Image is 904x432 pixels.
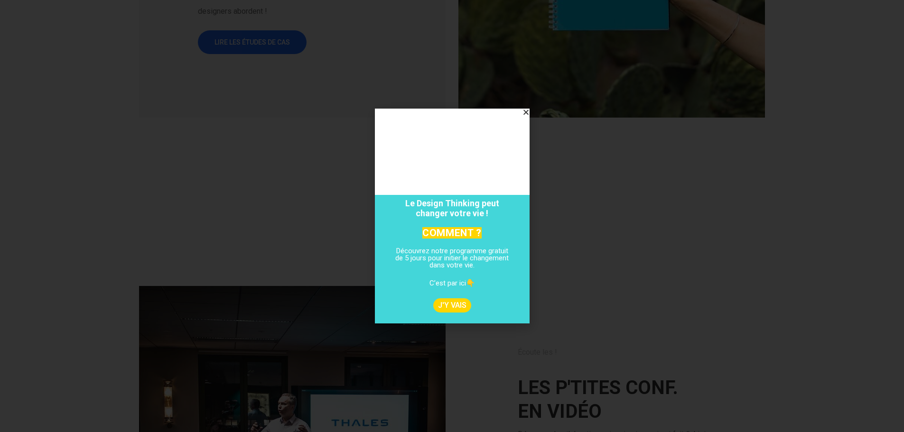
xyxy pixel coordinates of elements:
span: J'Y VAIS [438,302,466,309]
a: J'Y VAIS [433,298,471,313]
p: C’est par ici👇 [392,280,512,298]
h2: Le Design Thinking peut changer votre vie ! [382,198,522,219]
a: Close [522,109,530,116]
p: Découvrez notre programme gratuit de 5 jours pour initier le changement dans votre vie. [392,248,512,280]
mark: COMMENT ? [422,227,482,239]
